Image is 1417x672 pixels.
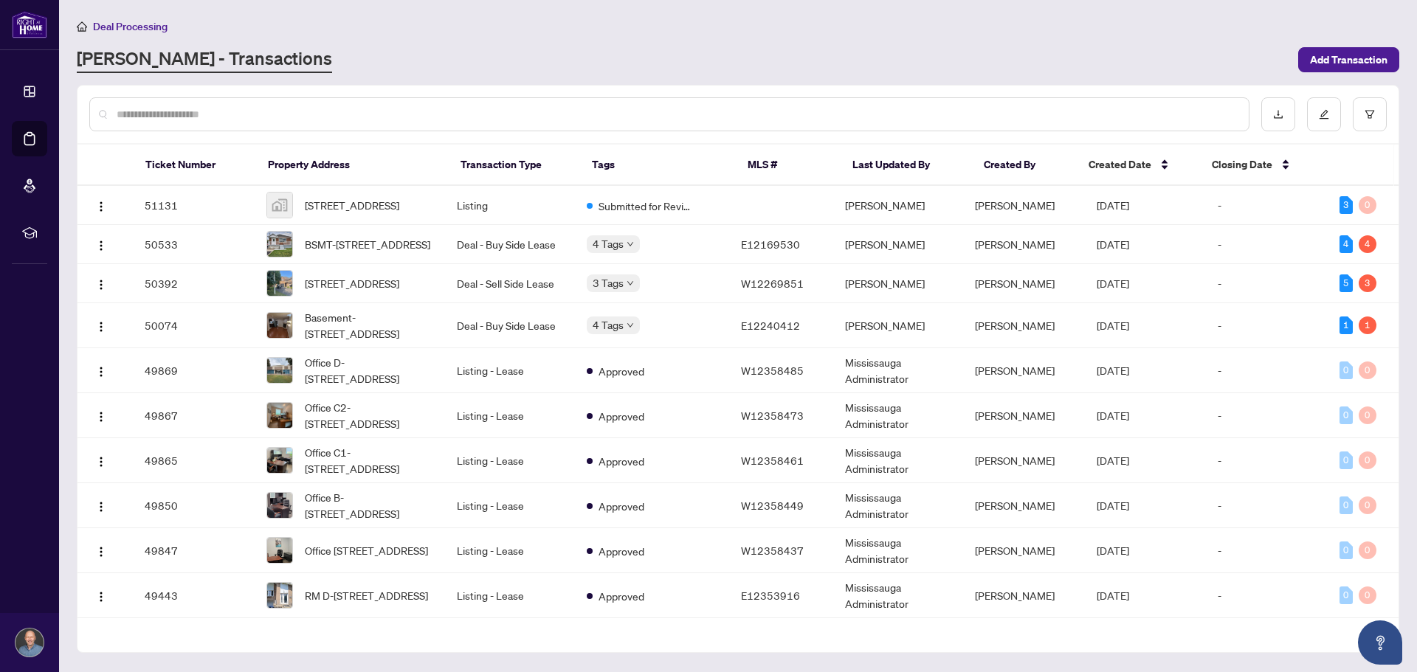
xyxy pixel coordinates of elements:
[95,201,107,212] img: Logo
[975,364,1055,377] span: [PERSON_NAME]
[267,271,292,296] img: thumbnail-img
[833,438,963,483] td: Mississauga Administrator
[95,501,107,513] img: Logo
[95,411,107,423] img: Logo
[133,483,254,528] td: 49850
[1359,316,1376,334] div: 1
[599,453,644,469] span: Approved
[95,366,107,378] img: Logo
[599,588,644,604] span: Approved
[445,303,575,348] td: Deal - Buy Side Lease
[95,240,107,252] img: Logo
[305,236,430,252] span: BSMT-[STREET_ADDRESS]
[833,225,963,264] td: [PERSON_NAME]
[1340,406,1353,424] div: 0
[833,303,963,348] td: [PERSON_NAME]
[1206,264,1327,303] td: -
[1097,364,1129,377] span: [DATE]
[1097,499,1129,512] span: [DATE]
[1353,97,1387,131] button: filter
[627,240,634,248] span: down
[1359,274,1376,292] div: 3
[599,498,644,514] span: Approved
[736,145,841,186] th: MLS #
[1097,409,1129,422] span: [DATE]
[89,358,113,382] button: Logo
[975,198,1055,212] span: [PERSON_NAME]
[267,403,292,428] img: thumbnail-img
[1310,48,1387,72] span: Add Transaction
[305,197,399,213] span: [STREET_ADDRESS]
[599,543,644,559] span: Approved
[1359,451,1376,469] div: 0
[972,145,1077,186] th: Created By
[77,21,87,32] span: home
[95,591,107,603] img: Logo
[445,528,575,573] td: Listing - Lease
[627,322,634,329] span: down
[593,274,624,291] span: 3 Tags
[1359,235,1376,253] div: 4
[77,46,332,73] a: [PERSON_NAME] - Transactions
[1340,586,1353,604] div: 0
[599,198,694,214] span: Submitted for Review
[305,275,399,291] span: [STREET_ADDRESS]
[627,280,634,287] span: down
[93,20,168,33] span: Deal Processing
[12,11,47,38] img: logo
[1340,235,1353,253] div: 4
[445,348,575,393] td: Listing - Lease
[741,589,800,602] span: E12353916
[1340,316,1353,334] div: 1
[1200,145,1323,186] th: Closing Date
[445,393,575,438] td: Listing - Lease
[133,303,254,348] td: 50074
[1206,573,1327,618] td: -
[267,493,292,518] img: thumbnail-img
[1340,361,1353,379] div: 0
[1359,496,1376,514] div: 0
[1206,348,1327,393] td: -
[89,493,113,517] button: Logo
[833,528,963,573] td: Mississauga Administrator
[89,314,113,337] button: Logo
[133,573,254,618] td: 49443
[975,238,1055,251] span: [PERSON_NAME]
[975,499,1055,512] span: [PERSON_NAME]
[89,232,113,256] button: Logo
[1206,186,1327,225] td: -
[1206,438,1327,483] td: -
[1319,109,1329,119] span: edit
[833,483,963,528] td: Mississauga Administrator
[267,313,292,338] img: thumbnail-img
[305,309,433,342] span: Basement-[STREET_ADDRESS]
[1206,528,1327,573] td: -
[267,583,292,608] img: thumbnail-img
[267,358,292,383] img: thumbnail-img
[267,193,292,218] img: thumbnail-img
[95,321,107,333] img: Logo
[267,232,292,257] img: thumbnail-img
[256,145,449,186] th: Property Address
[445,438,575,483] td: Listing - Lease
[975,409,1055,422] span: [PERSON_NAME]
[1097,238,1129,251] span: [DATE]
[1307,97,1341,131] button: edit
[1340,541,1353,559] div: 0
[1097,277,1129,290] span: [DATE]
[267,538,292,563] img: thumbnail-img
[95,546,107,558] img: Logo
[1340,496,1353,514] div: 0
[975,319,1055,332] span: [PERSON_NAME]
[1358,620,1402,665] button: Open asap
[1340,451,1353,469] div: 0
[741,499,804,512] span: W12358449
[593,316,624,333] span: 4 Tags
[593,235,624,252] span: 4 Tags
[841,145,972,186] th: Last Updated By
[1261,97,1295,131] button: download
[133,528,254,573] td: 49847
[133,264,254,303] td: 50392
[1340,196,1353,214] div: 3
[975,589,1055,602] span: [PERSON_NAME]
